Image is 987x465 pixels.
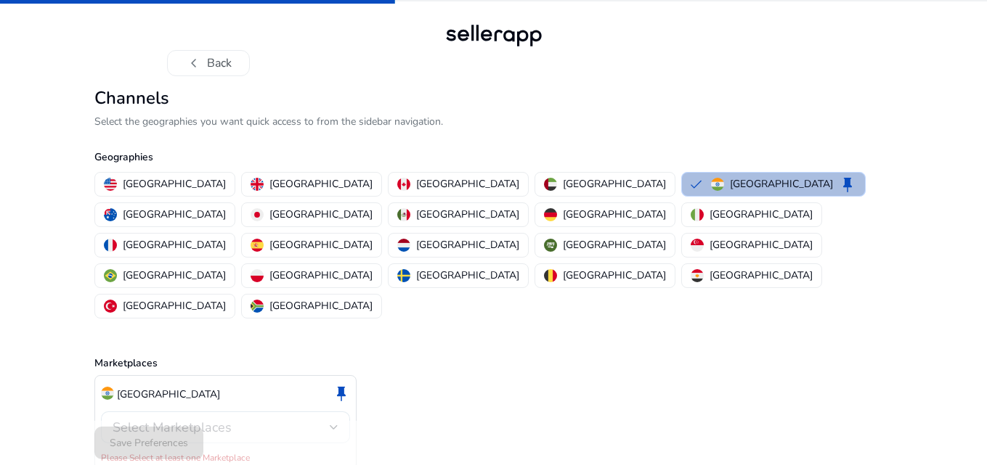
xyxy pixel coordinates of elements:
p: [GEOGRAPHIC_DATA] [123,268,226,283]
p: [GEOGRAPHIC_DATA] [123,237,226,252]
img: in.svg [711,178,724,191]
p: [GEOGRAPHIC_DATA] [710,237,813,252]
img: in.svg [101,387,114,400]
p: [GEOGRAPHIC_DATA] [563,268,666,283]
img: pl.svg [251,269,264,282]
p: [GEOGRAPHIC_DATA] [710,207,813,222]
p: [GEOGRAPHIC_DATA] [123,298,226,313]
img: se.svg [397,269,410,282]
p: [GEOGRAPHIC_DATA] [563,207,666,222]
p: [GEOGRAPHIC_DATA] [269,237,373,252]
p: [GEOGRAPHIC_DATA] [269,268,373,283]
p: Marketplaces [94,355,893,371]
img: ca.svg [397,178,410,191]
img: au.svg [104,208,117,221]
p: [GEOGRAPHIC_DATA] [123,207,226,222]
img: sg.svg [691,239,704,252]
img: be.svg [544,269,557,282]
img: uk.svg [251,178,264,191]
p: Select the geographies you want quick access to from the sidebar navigation. [94,114,893,129]
img: de.svg [544,208,557,221]
img: us.svg [104,178,117,191]
h2: Channels [94,88,893,109]
p: [GEOGRAPHIC_DATA] [416,268,519,283]
img: es.svg [251,239,264,252]
button: chevron_leftBack [167,50,250,76]
p: [GEOGRAPHIC_DATA] [269,176,373,192]
img: br.svg [104,269,117,282]
img: mx.svg [397,208,410,221]
img: nl.svg [397,239,410,252]
img: ae.svg [544,178,557,191]
p: [GEOGRAPHIC_DATA] [563,237,666,252]
img: jp.svg [251,208,264,221]
img: za.svg [251,300,264,313]
p: [GEOGRAPHIC_DATA] [416,237,519,252]
span: chevron_left [185,54,203,72]
p: [GEOGRAPHIC_DATA] [117,387,220,402]
img: sa.svg [544,239,557,252]
img: fr.svg [104,239,117,252]
p: [GEOGRAPHIC_DATA] [710,268,813,283]
img: eg.svg [691,269,704,282]
p: [GEOGRAPHIC_DATA] [730,176,833,192]
p: [GEOGRAPHIC_DATA] [269,207,373,222]
p: [GEOGRAPHIC_DATA] [563,176,666,192]
p: [GEOGRAPHIC_DATA] [269,298,373,313]
p: [GEOGRAPHIC_DATA] [416,207,519,222]
p: Geographies [94,149,893,165]
span: keep [333,384,350,402]
p: [GEOGRAPHIC_DATA] [416,176,519,192]
span: keep [839,176,856,193]
img: it.svg [691,208,704,221]
img: tr.svg [104,300,117,313]
p: [GEOGRAPHIC_DATA] [123,176,226,192]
